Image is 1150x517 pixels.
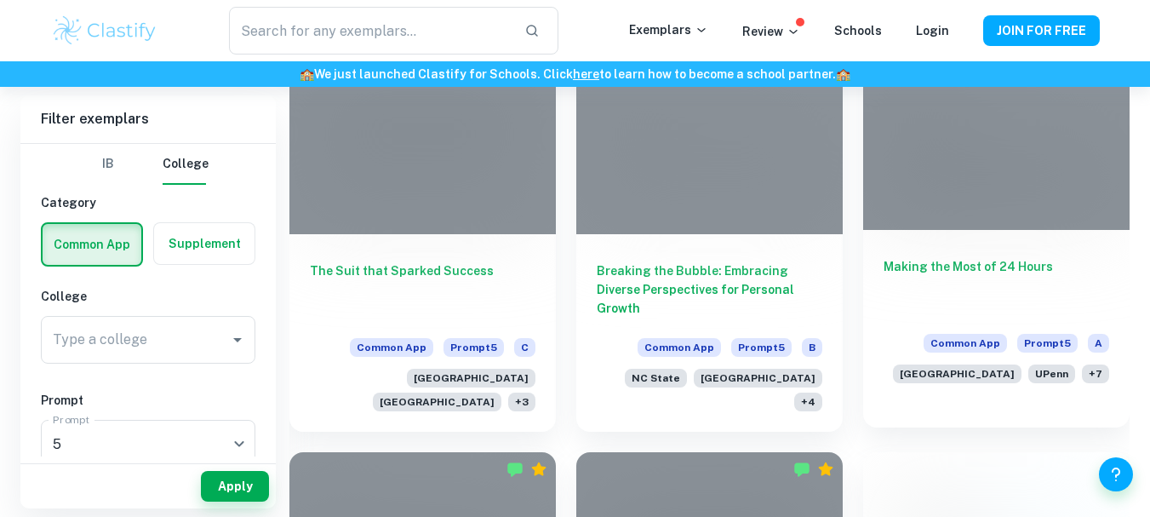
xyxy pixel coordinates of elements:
[88,144,209,185] div: Filter type choice
[836,67,850,81] span: 🏫
[916,24,949,37] a: Login
[573,67,599,81] a: here
[3,65,1147,83] h6: We just launched Clastify for Schools. Click to learn how to become a school partner.
[51,14,159,48] img: Clastify logo
[625,369,687,388] span: NC State
[163,144,209,185] button: College
[41,420,243,468] div: 5
[893,365,1021,383] span: [GEOGRAPHIC_DATA]
[1028,365,1075,383] span: UPenn
[802,338,822,357] span: B
[1099,457,1133,491] button: Help and Feedback
[508,393,535,411] span: + 3
[793,461,810,478] img: Marked
[201,471,269,502] button: Apply
[41,287,255,306] h6: College
[1017,334,1078,353] span: Prompt 5
[443,338,504,357] span: Prompt 5
[300,67,314,81] span: 🏫
[350,338,433,357] span: Common App
[924,334,1007,353] span: Common App
[506,461,524,478] img: Marked
[41,391,255,410] h6: Prompt
[229,7,510,55] input: Search for any exemplars...
[226,328,249,352] button: Open
[983,15,1100,46] button: JOIN FOR FREE
[638,338,721,357] span: Common App
[154,223,255,264] button: Supplement
[20,95,276,143] h6: Filter exemplars
[514,338,535,357] span: C
[530,461,547,478] div: Premium
[597,261,822,318] h6: Breaking the Bubble: Embracing Diverse Perspectives for Personal Growth
[43,224,141,265] button: Common App
[817,461,834,478] div: Premium
[41,193,255,212] h6: Category
[863,34,1130,432] a: Making the Most of 24 HoursCommon AppPrompt5A[GEOGRAPHIC_DATA]UPenn+7
[694,369,822,388] span: [GEOGRAPHIC_DATA]
[884,257,1109,313] h6: Making the Most of 24 Hours
[576,34,843,432] a: Breaking the Bubble: Embracing Diverse Perspectives for Personal GrowthCommon AppPrompt5BNC State...
[1082,365,1109,383] span: + 7
[88,144,129,185] button: IB
[834,24,882,37] a: Schools
[373,393,501,411] span: [GEOGRAPHIC_DATA]
[289,34,556,432] a: The Suit that Sparked SuccessCommon AppPrompt5C[GEOGRAPHIC_DATA][GEOGRAPHIC_DATA]+3
[310,261,535,318] h6: The Suit that Sparked Success
[53,412,90,427] label: Prompt
[742,22,800,41] p: Review
[794,393,822,411] span: + 4
[407,369,535,388] span: [GEOGRAPHIC_DATA]
[1088,334,1109,353] span: A
[731,338,792,357] span: Prompt 5
[629,20,708,39] p: Exemplars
